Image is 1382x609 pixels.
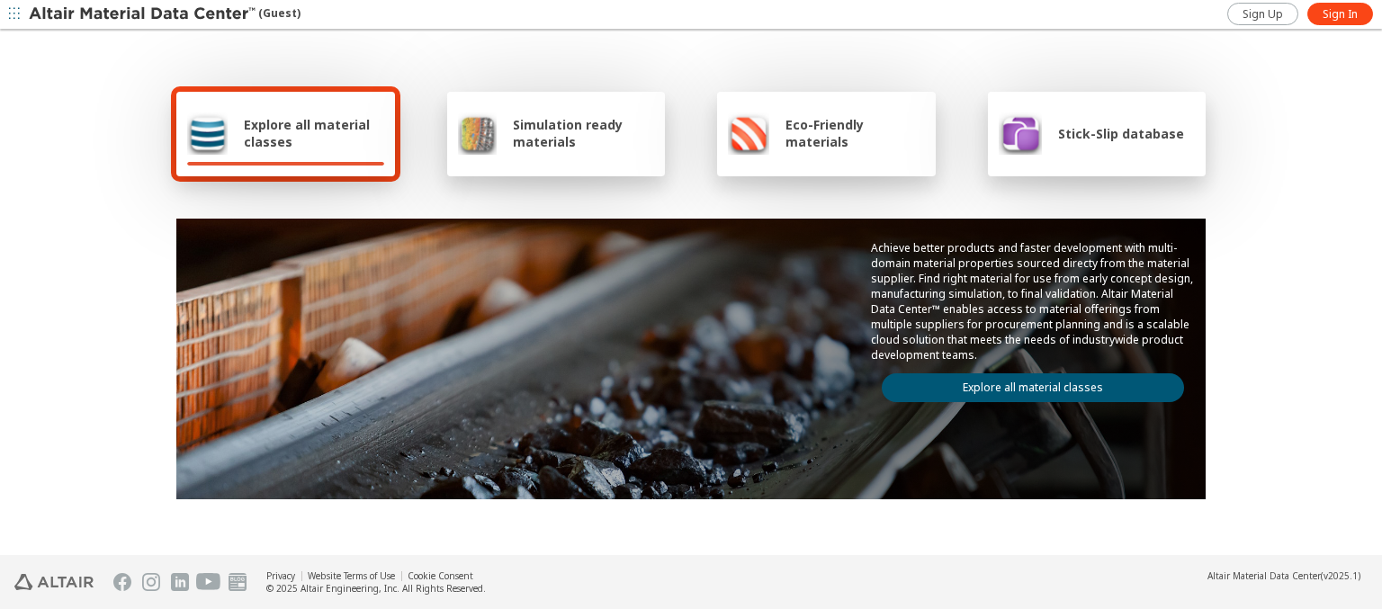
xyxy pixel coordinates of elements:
img: Altair Engineering [14,574,94,590]
a: Privacy [266,569,295,582]
a: Website Terms of Use [308,569,395,582]
span: Sign In [1323,7,1358,22]
div: © 2025 Altair Engineering, Inc. All Rights Reserved. [266,582,486,595]
span: Simulation ready materials [513,116,654,150]
a: Sign Up [1227,3,1298,25]
a: Cookie Consent [408,569,473,582]
img: Simulation ready materials [458,112,497,155]
span: Eco-Friendly materials [785,116,924,150]
a: Sign In [1307,3,1373,25]
img: Altair Material Data Center [29,5,258,23]
img: Explore all material classes [187,112,228,155]
img: Eco-Friendly materials [728,112,769,155]
span: Explore all material classes [244,116,384,150]
div: (v2025.1) [1207,569,1360,582]
span: Stick-Slip database [1058,125,1184,142]
img: Stick-Slip database [999,112,1042,155]
span: Sign Up [1243,7,1283,22]
a: Explore all material classes [882,373,1184,402]
div: (Guest) [29,5,301,23]
span: Altair Material Data Center [1207,569,1321,582]
p: Achieve better products and faster development with multi-domain material properties sourced dire... [871,240,1195,363]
